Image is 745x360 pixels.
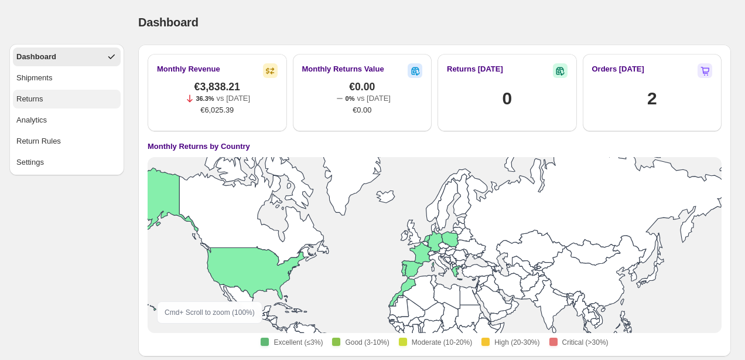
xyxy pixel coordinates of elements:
h2: Orders [DATE] [592,63,644,75]
span: High (20-30%) [494,338,539,347]
span: €0.00 [349,81,375,93]
h2: Monthly Returns Value [302,63,384,75]
span: 0% [346,95,355,102]
span: Good (3-10%) [345,338,389,347]
h1: 0 [503,87,512,110]
div: Returns [16,93,43,105]
button: Returns [13,90,121,108]
button: Return Rules [13,132,121,151]
div: Cmd + Scroll to zoom ( 100 %) [157,301,262,324]
span: Moderate (10-20%) [412,338,472,347]
h4: Monthly Returns by Country [148,141,250,152]
button: Dashboard [13,47,121,66]
button: Settings [13,153,121,172]
span: €0.00 [353,104,371,116]
span: €6,025.39 [200,104,234,116]
span: 36.3% [196,95,214,102]
h2: Returns [DATE] [447,63,503,75]
span: Dashboard [138,16,199,29]
div: Shipments [16,72,52,84]
span: Critical (>30%) [562,338,609,347]
button: Shipments [13,69,121,87]
div: Dashboard [16,51,56,63]
div: Return Rules [16,135,61,147]
div: Settings [16,157,44,168]
div: Analytics [16,114,47,126]
p: vs [DATE] [357,93,391,104]
span: €3,838.21 [194,81,240,93]
span: Excellent (≤3%) [274,338,323,347]
h2: Monthly Revenue [157,63,220,75]
button: Analytics [13,111,121,130]
p: vs [DATE] [217,93,251,104]
h1: 2 [647,87,657,110]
